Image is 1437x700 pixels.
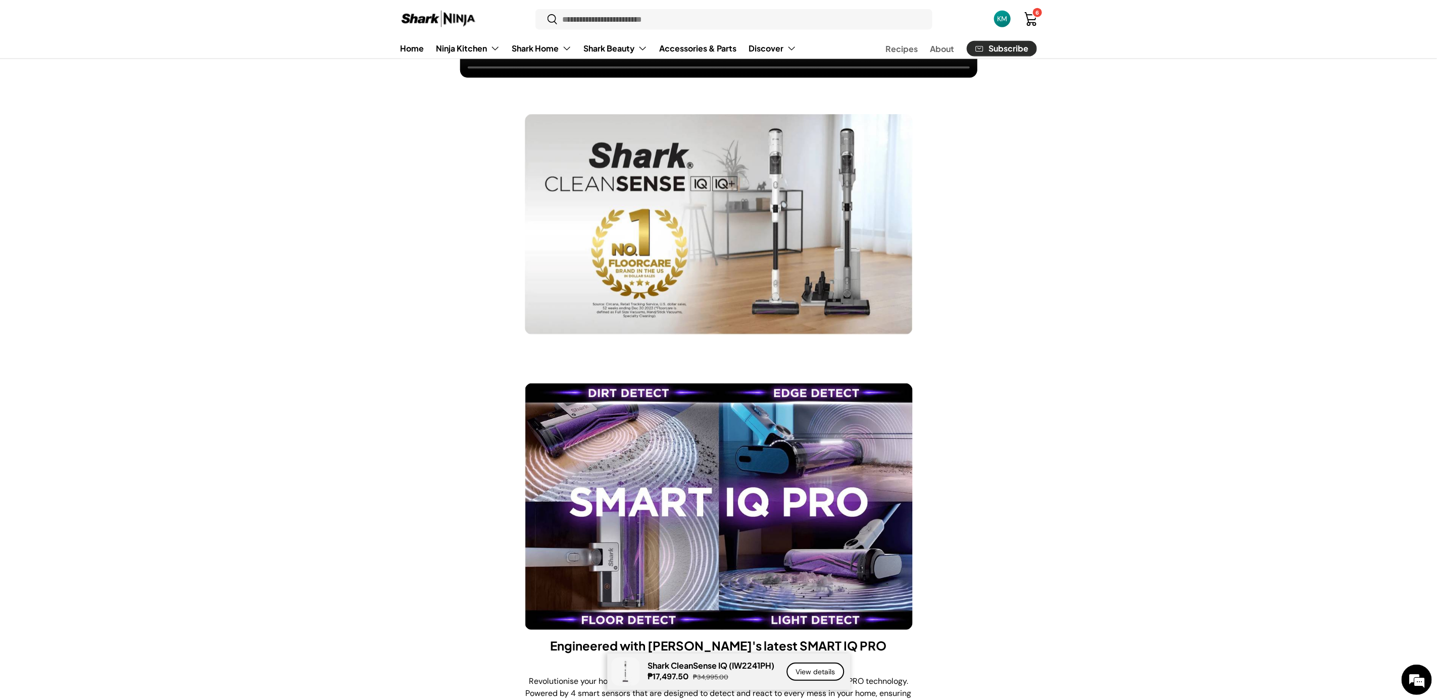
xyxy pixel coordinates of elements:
[886,38,918,58] a: Recipes
[5,276,192,311] textarea: Type your message and hit 'Enter'
[862,38,1037,58] nav: Secondary
[997,14,1008,24] div: KM
[660,38,737,58] a: Accessories & Parts
[786,663,844,681] a: View details
[53,57,170,70] div: Chat with us now
[648,671,691,682] strong: ₱17,497.50
[930,38,955,58] a: About
[578,38,654,58] summary: Shark Beauty
[166,5,190,29] div: Minimize live chat window
[611,658,639,686] img: shark-kion-iw2241-full-view-shark-ninja-philippines
[401,9,476,29] img: Shark Ninja Philippines
[525,638,913,670] h3: Engineered with [PERSON_NAME]'s latest SMART IQ PRO technology.
[506,38,578,58] summary: Shark Home
[648,661,774,670] p: Shark CleanSense IQ (IW2241PH)
[59,127,139,229] span: We're online!
[693,673,728,681] s: ₱34,995.00
[430,38,506,58] summary: Ninja Kitchen
[1035,9,1039,16] span: 6
[967,40,1037,56] a: Subscribe
[401,38,424,58] a: Home
[992,8,1014,30] a: KM
[401,38,797,58] nav: Primary
[743,38,803,58] summary: Discover
[988,44,1028,53] span: Subscribe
